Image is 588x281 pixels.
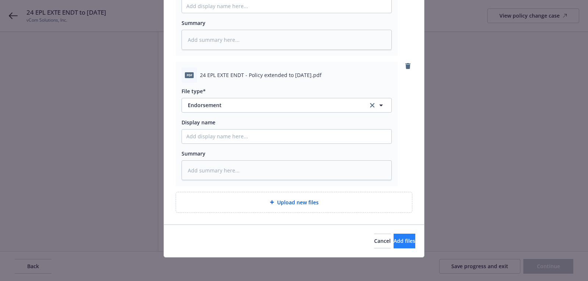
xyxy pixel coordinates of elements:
[182,150,205,157] span: Summary
[176,192,412,213] div: Upload new files
[200,71,322,79] span: 24 EPL EXTE ENDT - Policy extended to [DATE].pdf
[374,234,391,248] button: Cancel
[182,129,391,143] input: Add display name here...
[182,19,205,26] span: Summary
[394,237,415,244] span: Add files
[182,98,392,113] button: Endorsementclear selection
[368,101,377,110] a: clear selection
[182,88,206,95] span: File type*
[277,198,319,206] span: Upload new files
[185,72,194,78] span: pdf
[404,62,412,70] a: remove
[394,234,415,248] button: Add files
[374,237,391,244] span: Cancel
[182,119,215,126] span: Display name
[188,101,358,109] span: Endorsement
